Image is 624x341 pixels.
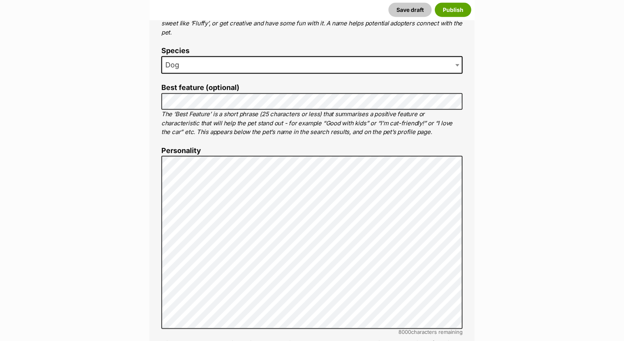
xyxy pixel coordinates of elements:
[161,329,463,335] div: characters remaining
[161,10,463,37] p: Every pet deserves a name. If you don’t know the pet’s name, make one up! It can be something sim...
[161,110,463,137] p: The ‘Best Feature’ is a short phrase (25 characters or less) that summarises a positive feature o...
[389,3,432,17] button: Save draft
[161,47,463,55] label: Species
[161,84,463,92] label: Best feature (optional)
[162,59,187,71] span: Dog
[161,147,463,155] label: Personality
[398,329,411,335] span: 8000
[161,56,463,74] span: Dog
[435,3,471,17] button: Publish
